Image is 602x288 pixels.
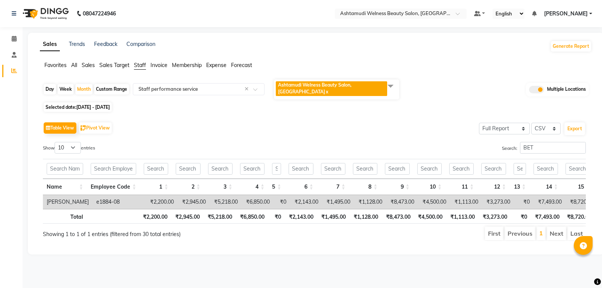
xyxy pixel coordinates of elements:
[91,163,136,175] input: Search Employee Code
[354,195,386,209] td: ₹1,128.00
[19,3,71,24] img: logo
[350,209,382,224] th: ₹1,128.00
[76,104,110,110] span: [DATE] - [DATE]
[139,209,172,224] th: ₹2,200.00
[47,163,83,175] input: Search Name
[93,195,146,209] td: e1884-08
[204,179,236,195] th: 3: activate to sort column ascending
[382,209,414,224] th: ₹8,473.00
[82,62,95,69] span: Sales
[40,38,60,51] a: Sales
[564,122,585,135] button: Export
[43,226,263,238] div: Showing 1 to 1 of 1 entries (filtered from 30 total entries)
[134,62,146,69] span: Staff
[290,195,322,209] td: ₹2,143.00
[285,179,317,195] th: 6: activate to sort column ascending
[99,62,129,69] span: Sales Target
[414,209,447,224] th: ₹4,500.00
[236,179,268,195] th: 4: activate to sort column ascending
[178,195,210,209] td: ₹2,945.00
[566,195,597,209] td: ₹8,720.00
[285,209,317,224] th: ₹2,143.00
[44,122,76,134] button: Table View
[43,195,93,209] td: [PERSON_NAME]
[417,163,442,175] input: Search 10
[551,41,591,52] button: Generate Report
[289,163,313,175] input: Search 6
[446,209,479,224] th: ₹1,113.00
[140,179,172,195] th: 1: activate to sort column ascending
[510,179,530,195] th: 13: activate to sort column ascending
[534,195,566,209] td: ₹7,493.00
[547,86,586,93] span: Multiple Locations
[176,163,200,175] input: Search 2
[204,209,236,224] th: ₹5,218.00
[482,195,514,209] td: ₹3,273.00
[245,85,251,93] span: Clear all
[94,41,117,47] a: Feedback
[317,179,349,195] th: 7: activate to sort column ascending
[511,209,531,224] th: ₹0
[322,195,354,209] td: ₹1,495.00
[171,209,204,224] th: ₹2,945.00
[210,195,242,209] td: ₹5,218.00
[563,209,596,224] th: ₹8,720.00
[172,62,202,69] span: Membership
[144,163,168,175] input: Search 1
[445,179,477,195] th: 11: activate to sort column ascending
[79,122,112,134] button: Pivot View
[531,209,563,224] th: ₹7,493.00
[55,142,81,154] select: Showentries
[562,179,594,195] th: 15: activate to sort column ascending
[94,84,129,94] div: Custom Range
[242,195,274,209] td: ₹6,850.00
[208,163,233,175] input: Search 3
[566,163,590,175] input: Search 15
[481,163,506,175] input: Search 12
[353,163,377,175] input: Search 8
[534,163,558,175] input: Search 14
[385,163,409,175] input: Search 9
[71,62,77,69] span: All
[268,209,285,224] th: ₹0
[539,229,543,237] a: 1
[83,3,116,24] b: 08047224946
[349,179,381,195] th: 8: activate to sort column ascending
[317,209,350,224] th: ₹1,495.00
[530,179,562,195] th: 14: activate to sort column ascending
[43,209,87,224] th: Total
[231,62,252,69] span: Forecast
[126,41,155,47] a: Comparison
[418,195,450,209] td: ₹4,500.00
[81,125,86,131] img: pivot.png
[544,10,588,18] span: [PERSON_NAME]
[520,142,586,154] input: Search:
[514,195,534,209] td: ₹0
[381,179,413,195] th: 9: activate to sort column ascending
[240,163,265,175] input: Search 4
[449,163,474,175] input: Search 11
[278,82,351,94] span: Ashtamudi Welness Beauty Salon, [GEOGRAPHIC_DATA]
[272,163,281,175] input: Search 5
[386,195,418,209] td: ₹8,473.00
[44,84,56,94] div: Day
[44,62,67,69] span: Favorites
[514,163,526,175] input: Search 13
[477,179,509,195] th: 12: activate to sort column ascending
[325,89,328,94] a: x
[274,195,290,209] td: ₹0
[413,179,445,195] th: 10: activate to sort column ascending
[87,179,140,195] th: Employee Code: activate to sort column ascending
[146,195,178,209] td: ₹2,200.00
[43,142,95,154] label: Show entries
[172,179,204,195] th: 2: activate to sort column ascending
[236,209,268,224] th: ₹6,850.00
[570,258,594,280] iframe: chat widget
[43,179,87,195] th: Name: activate to sort column ascending
[502,142,586,154] label: Search:
[69,41,85,47] a: Trends
[58,84,74,94] div: Week
[150,62,167,69] span: Invoice
[450,195,482,209] td: ₹1,113.00
[321,163,345,175] input: Search 7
